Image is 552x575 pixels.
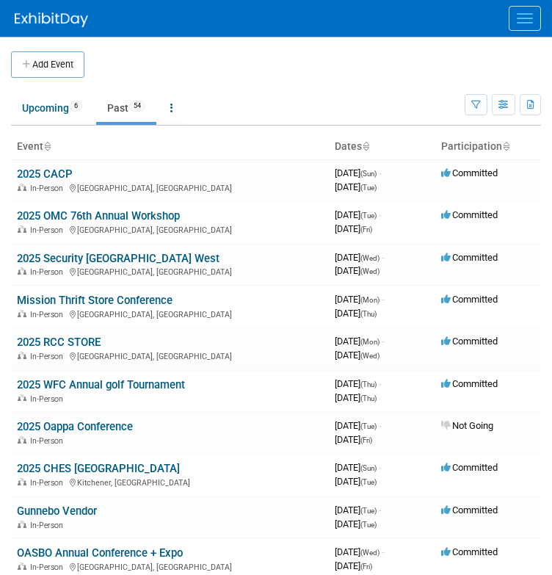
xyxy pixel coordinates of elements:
[335,505,381,516] span: [DATE]
[360,338,379,346] span: (Mon)
[30,563,68,572] span: In-Person
[11,94,93,122] a: Upcoming6
[379,167,381,178] span: -
[335,476,377,487] span: [DATE]
[335,462,381,473] span: [DATE]
[17,223,323,235] div: [GEOGRAPHIC_DATA], [GEOGRAPHIC_DATA]
[30,352,68,361] span: In-Person
[441,336,498,347] span: Committed
[335,167,381,178] span: [DATE]
[509,6,541,31] button: Menu
[15,12,88,27] img: ExhibitDay
[335,181,377,192] span: [DATE]
[360,267,379,275] span: (Wed)
[17,209,180,223] a: 2025 OMC 76th Annual Workshop
[335,223,372,234] span: [DATE]
[441,505,498,516] span: Committed
[441,294,498,305] span: Committed
[18,225,26,233] img: In-Person Event
[382,336,384,347] span: -
[17,308,323,319] div: [GEOGRAPHIC_DATA], [GEOGRAPHIC_DATA]
[129,101,145,112] span: 54
[335,518,377,529] span: [DATE]
[360,464,377,472] span: (Sun)
[360,549,379,557] span: (Wed)
[335,378,381,389] span: [DATE]
[17,420,133,433] a: 2025 Oappa Conference
[18,267,26,275] img: In-Person Event
[30,225,68,235] span: In-Person
[30,184,68,193] span: In-Person
[379,505,381,516] span: -
[360,478,377,486] span: (Tue)
[18,521,26,528] img: In-Person Event
[441,167,498,178] span: Committed
[360,352,379,360] span: (Wed)
[335,434,372,445] span: [DATE]
[360,507,377,515] span: (Tue)
[18,394,26,402] img: In-Person Event
[335,392,377,403] span: [DATE]
[382,546,384,557] span: -
[17,336,101,349] a: 2025 RCC STORE
[17,181,323,193] div: [GEOGRAPHIC_DATA], [GEOGRAPHIC_DATA]
[70,101,82,112] span: 6
[17,560,323,572] div: [GEOGRAPHIC_DATA], [GEOGRAPHIC_DATA]
[360,254,379,262] span: (Wed)
[18,352,26,359] img: In-Person Event
[335,546,384,557] span: [DATE]
[30,310,68,319] span: In-Person
[17,476,323,488] div: Kitchener, [GEOGRAPHIC_DATA]
[441,209,498,220] span: Committed
[502,140,509,152] a: Sort by Participation Type
[360,296,379,304] span: (Mon)
[18,563,26,570] img: In-Person Event
[11,51,84,78] button: Add Event
[30,267,68,277] span: In-Person
[30,521,68,530] span: In-Person
[360,211,377,220] span: (Tue)
[360,225,372,234] span: (Fri)
[17,167,73,181] a: 2025 CACP
[17,378,185,391] a: 2025 WFC Annual golf Tournament
[379,378,381,389] span: -
[17,265,323,277] div: [GEOGRAPHIC_DATA], [GEOGRAPHIC_DATA]
[382,252,384,263] span: -
[360,184,377,192] span: (Tue)
[335,336,384,347] span: [DATE]
[335,420,381,431] span: [DATE]
[335,209,381,220] span: [DATE]
[335,350,379,361] span: [DATE]
[96,94,156,122] a: Past54
[335,308,377,319] span: [DATE]
[362,140,369,152] a: Sort by Start Date
[360,436,372,444] span: (Fri)
[360,521,377,529] span: (Tue)
[30,436,68,446] span: In-Person
[379,462,381,473] span: -
[11,134,329,159] th: Event
[30,394,68,404] span: In-Person
[18,184,26,191] img: In-Person Event
[18,478,26,485] img: In-Person Event
[441,462,498,473] span: Committed
[441,378,498,389] span: Committed
[329,134,435,159] th: Dates
[435,134,541,159] th: Participation
[441,546,498,557] span: Committed
[335,560,372,571] span: [DATE]
[379,420,381,431] span: -
[17,252,219,265] a: 2025 Security [GEOGRAPHIC_DATA] West
[441,420,493,431] span: Not Going
[360,380,377,388] span: (Thu)
[360,310,377,318] span: (Thu)
[18,436,26,444] img: In-Person Event
[17,294,172,307] a: Mission Thrift Store Conference
[17,350,323,361] div: [GEOGRAPHIC_DATA], [GEOGRAPHIC_DATA]
[335,252,384,263] span: [DATE]
[43,140,51,152] a: Sort by Event Name
[379,209,381,220] span: -
[360,563,372,571] span: (Fri)
[17,546,183,560] a: OASBO Annual Conference + Expo
[335,294,384,305] span: [DATE]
